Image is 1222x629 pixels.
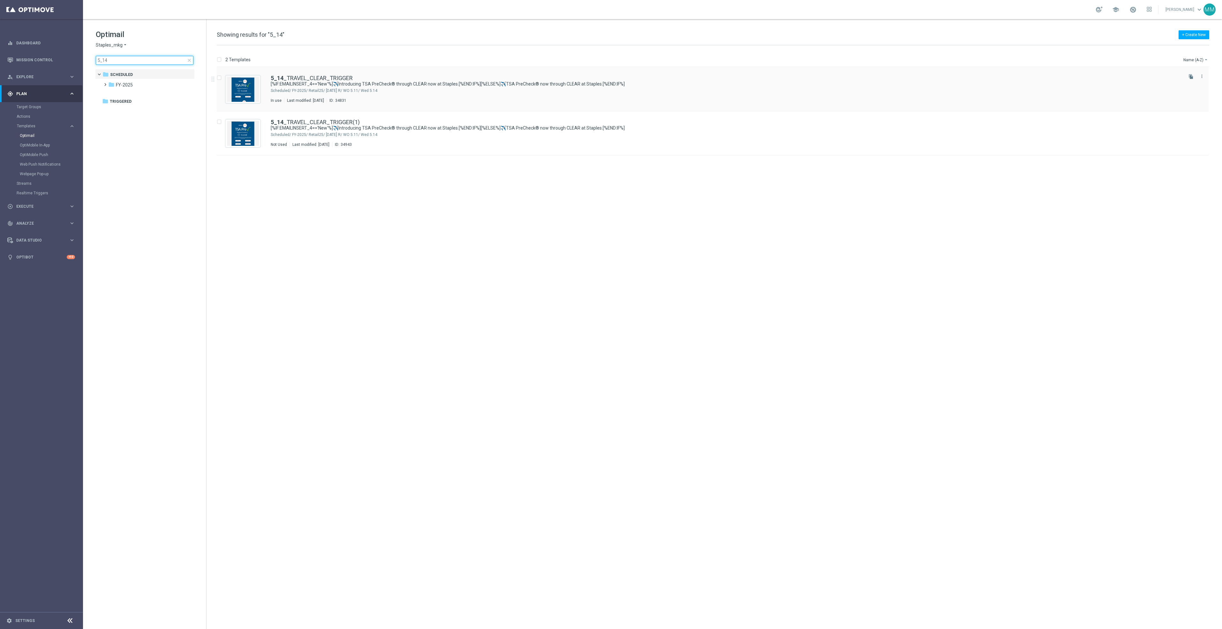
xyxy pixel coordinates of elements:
a: OptiMobile Push [20,152,66,157]
img: 34943.jpeg [227,121,259,146]
div: Execute [7,204,69,209]
div: Templates [17,121,82,179]
a: Dashboard [16,34,75,51]
a: Optibot [16,249,67,266]
span: Execute [16,205,69,208]
i: gps_fixed [7,91,13,97]
button: lightbulb Optibot +10 [7,255,75,260]
div: Data Studio keyboard_arrow_right [7,238,75,243]
div: Plan [7,91,69,97]
div: Last modified: [DATE] [290,142,332,147]
span: Analyze [16,221,69,225]
span: Staples_mkg [96,42,123,48]
div: Templates [17,124,69,128]
span: Templates [17,124,63,128]
div: Data Studio [7,237,69,243]
span: Triggered [110,99,132,104]
i: keyboard_arrow_right [69,203,75,209]
div: OptiMobile In-App [20,140,82,150]
i: keyboard_arrow_right [69,220,75,226]
a: Realtime Triggers [17,191,66,196]
button: + Create New [1179,30,1209,39]
button: Staples_mkg arrow_drop_down [96,42,128,48]
div: Mission Control [7,57,75,63]
i: equalizer [7,40,13,46]
span: Scheduled [110,72,133,78]
div: Scheduled/FY-2025/Retail25/May 25 R/WO 5.11/Wed 5.14 [292,132,1182,137]
i: file_copy [1188,74,1194,79]
i: play_circle_outline [7,204,13,209]
a: Target Groups [17,104,66,109]
a: Actions [17,114,66,119]
span: close [187,58,192,63]
span: school [1112,6,1119,13]
div: Press SPACE to select this row. [210,67,1221,111]
i: settings [6,618,12,624]
span: Data Studio [16,238,69,242]
div: Web Push Notifications [20,160,82,169]
i: arrow_drop_down [123,42,128,48]
a: Optimail [20,133,66,138]
a: Web Push Notifications [20,162,66,167]
div: Press SPACE to select this row. [210,111,1221,155]
input: Search Template [96,56,193,65]
a: [%IF:EMAILINSERT_4=='New'%]✈️Introducing TSA PreCheck® through CLEAR now at Staples.[%END:IF%][%E... [271,125,1167,131]
button: equalizer Dashboard [7,41,75,46]
div: Webpage Pop-up [20,169,82,179]
button: Templates keyboard_arrow_right [17,124,75,129]
b: 5_14 [271,75,283,81]
button: play_circle_outline Execute keyboard_arrow_right [7,204,75,209]
b: 5_14 [271,119,283,125]
a: 5_14_TRAVEL_CLEAR_TRIGGER [271,75,353,81]
button: track_changes Analyze keyboard_arrow_right [7,221,75,226]
div: [%IF:EMAILINSERT_4=='New'%]✈️Introducing TSA PreCheck® through CLEAR now at Staples.[%END:IF%][%E... [271,125,1182,131]
a: [%IF:EMAILINSERT_4=='New'%]✈️Introducing TSA PreCheck® through CLEAR now at Staples.[%END:IF%][%E... [271,81,1167,87]
div: Streams [17,179,82,188]
p: 2 Templates [225,57,251,63]
i: more_vert [1199,74,1204,79]
a: Mission Control [16,51,75,68]
button: Name (A-Z)arrow_drop_down [1183,56,1209,64]
div: ID: [332,142,352,147]
a: 5_14_TRAVEL_CLEAR_TRIGGER(1) [271,119,360,125]
button: person_search Explore keyboard_arrow_right [7,74,75,79]
div: Scheduled/ [271,132,291,137]
i: arrow_drop_down [1203,57,1209,62]
div: [%IF:EMAILINSERT_4=='New'%]✈️Introducing TSA PreCheck® through CLEAR now at Staples.[%END:IF%][%E... [271,81,1182,87]
i: lightbulb [7,254,13,260]
span: Plan [16,92,69,96]
div: 34831 [335,98,346,103]
a: Settings [15,619,35,623]
div: 34943 [341,142,352,147]
i: folder [102,71,109,78]
span: FY-2025 [116,82,133,88]
div: ID: [327,98,346,103]
div: Analyze [7,221,69,226]
button: more_vert [1199,72,1205,80]
span: Showing results for "5_14" [217,31,284,38]
i: folder [102,98,109,104]
a: OptiMobile In-App [20,143,66,148]
div: Explore [7,74,69,80]
div: OptiMobile Push [20,150,82,160]
a: [PERSON_NAME]keyboard_arrow_down [1165,5,1203,14]
i: folder [108,81,115,88]
h1: Optimail [96,29,193,40]
i: person_search [7,74,13,80]
i: track_changes [7,221,13,226]
a: Webpage Pop-up [20,171,66,176]
button: gps_fixed Plan keyboard_arrow_right [7,91,75,96]
div: Scheduled/FY-2025/Retail25/May 25 R/WO 5.11/Wed 5.14 [292,88,1182,93]
div: Scheduled/ [271,88,291,93]
span: keyboard_arrow_down [1196,6,1203,13]
div: MM [1203,4,1216,16]
div: In use [271,98,282,103]
i: keyboard_arrow_right [69,74,75,80]
div: Target Groups [17,102,82,112]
